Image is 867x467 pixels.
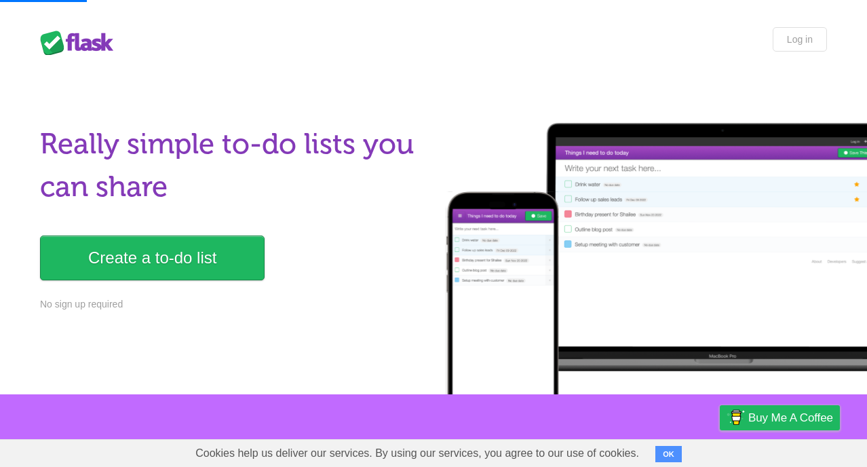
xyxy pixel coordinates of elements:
button: OK [655,446,682,462]
span: Cookies help us deliver our services. By using our services, you agree to our use of cookies. [182,440,653,467]
a: Buy me a coffee [720,405,840,430]
a: Log in [773,27,827,52]
span: Buy me a coffee [748,406,833,430]
div: Flask Lists [40,31,121,55]
a: Create a to-do list [40,236,265,280]
h1: Really simple to-do lists you can share [40,123,425,208]
img: Buy me a coffee [727,406,745,429]
p: No sign up required [40,297,425,312]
